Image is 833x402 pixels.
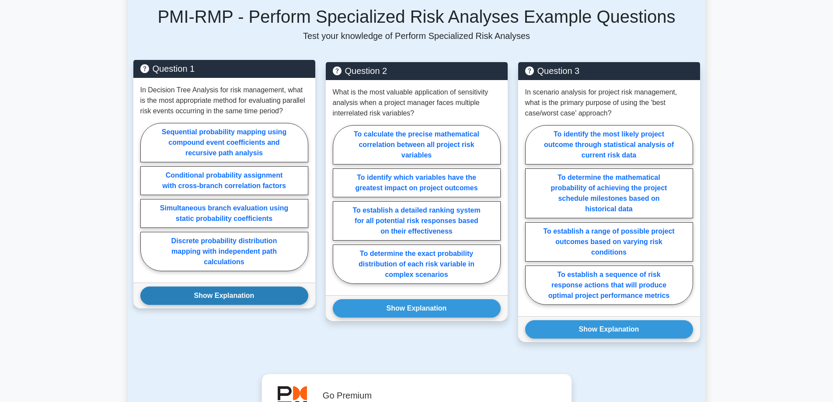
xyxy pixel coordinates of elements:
[525,168,693,218] label: To determine the mathematical probability of achieving the project schedule milestones based on h...
[140,166,308,195] label: Conditional probability assignment with cross-branch correlation factors
[133,6,700,27] h5: PMI-RMP - Perform Specialized Risk Analyses Example Questions
[525,125,693,164] label: To identify the most likely project outcome through statistical analysis of current risk data
[333,66,501,76] h5: Question 2
[133,31,700,41] p: Test your knowledge of Perform Specialized Risk Analyses
[333,125,501,164] label: To calculate the precise mathematical correlation between all project risk variables
[525,222,693,262] label: To establish a range of possible project outcomes based on varying risk conditions
[333,201,501,241] label: To establish a detailed ranking system for all potential risk responses based on their effectiveness
[525,266,693,305] label: To establish a sequence of risk response actions that will produce optimal project performance me...
[140,63,308,74] h5: Question 1
[333,87,501,119] p: What is the most valuable application of sensitivity analysis when a project manager faces multip...
[140,199,308,228] label: Simultaneous branch evaluation using static probability coefficients
[140,232,308,271] label: Discrete probability distribution mapping with independent path calculations
[333,245,501,284] label: To determine the exact probability distribution of each risk variable in complex scenarios
[525,66,693,76] h5: Question 3
[140,123,308,162] label: Sequential probability mapping using compound event coefficients and recursive path analysis
[333,299,501,318] button: Show Explanation
[525,87,693,119] p: In scenario analysis for project risk management, what is the primary purpose of using the 'best ...
[333,168,501,197] label: To identify which variables have the greatest impact on project outcomes
[140,85,308,116] p: In Decision Tree Analysis for risk management, what is the most appropriate method for evaluating...
[140,287,308,305] button: Show Explanation
[525,320,693,339] button: Show Explanation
